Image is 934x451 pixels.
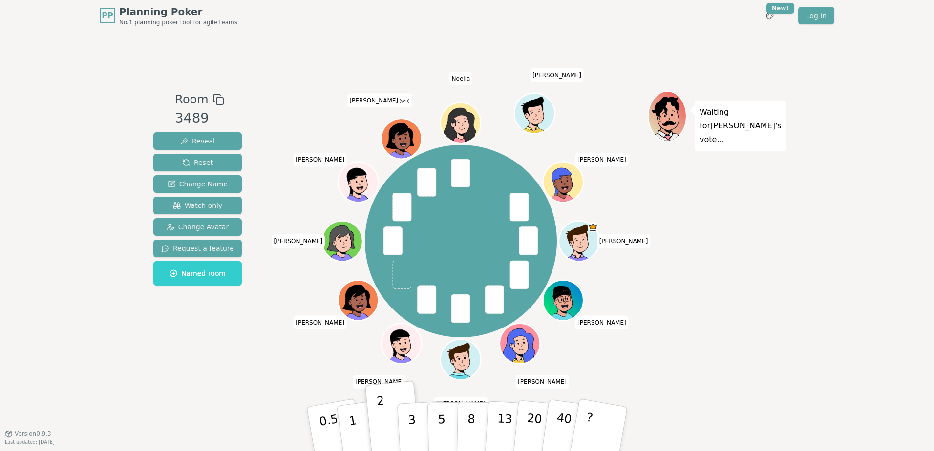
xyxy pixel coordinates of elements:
span: Change Name [168,179,228,189]
span: Reveal [180,136,215,146]
span: PP [102,10,113,21]
span: Planning Poker [119,5,237,19]
span: Version 0.9.3 [15,430,51,438]
span: (you) [398,99,410,103]
a: PPPlanning PokerNo.1 planning poker tool for agile teams [100,5,237,26]
span: Anton is the host [588,222,598,232]
div: 3489 [175,108,224,128]
span: Click to change your name [434,397,488,410]
span: Click to change your name [272,234,325,248]
span: Click to change your name [575,153,629,166]
p: Waiting for [PERSON_NAME] 's vote... [700,105,782,146]
span: Reset [182,158,213,167]
span: Click to change your name [449,72,473,85]
span: Click to change your name [293,315,347,329]
span: No.1 planning poker tool for agile teams [119,19,237,26]
button: Request a feature [153,240,242,257]
span: Change Avatar [167,222,229,232]
span: Click to change your name [293,153,347,166]
span: Click to change your name [515,375,569,389]
span: Request a feature [161,244,234,253]
a: Log in [798,7,834,24]
p: 2 [376,394,389,447]
span: Click to change your name [347,94,412,107]
span: Click to change your name [597,234,651,248]
button: New! [761,7,779,24]
span: Named room [170,268,226,278]
button: Reveal [153,132,242,150]
button: Version0.9.3 [5,430,51,438]
button: Change Avatar [153,218,242,236]
button: Reset [153,154,242,171]
button: Named room [153,261,242,286]
span: Last updated: [DATE] [5,439,55,445]
span: Click to change your name [530,68,584,82]
div: New! [766,3,794,14]
span: Click to change your name [353,375,406,389]
span: Watch only [173,201,223,210]
button: Watch only [153,197,242,214]
button: Change Name [153,175,242,193]
span: Click to change your name [575,315,629,329]
span: Room [175,91,208,108]
button: Click to change your avatar [382,120,421,158]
